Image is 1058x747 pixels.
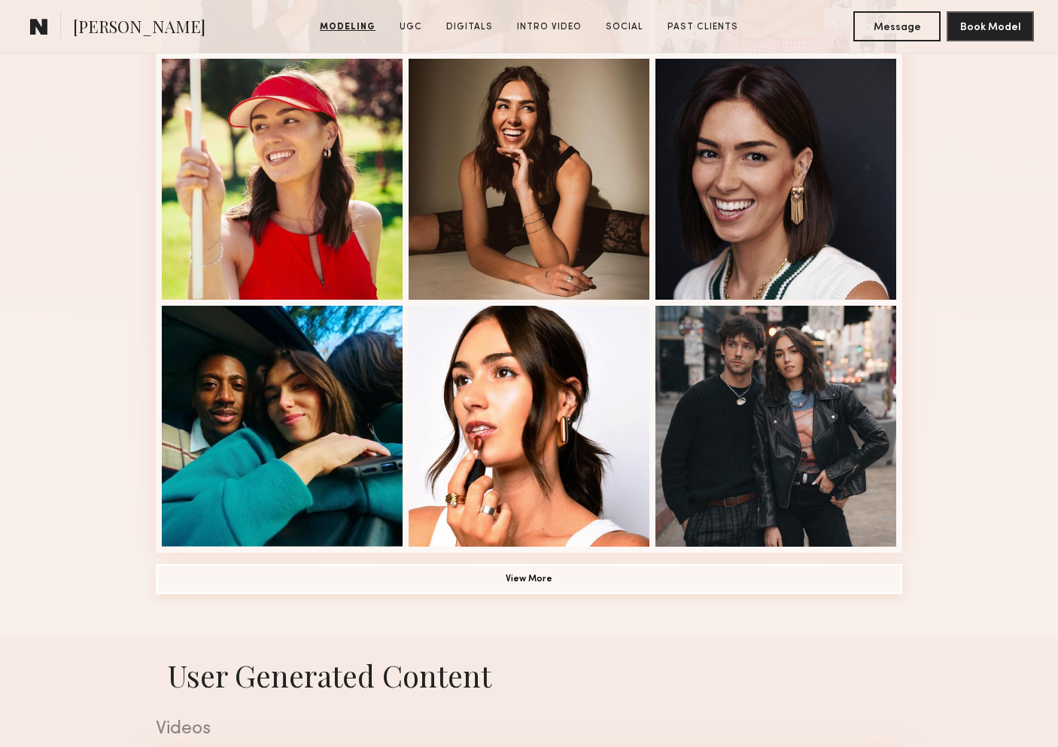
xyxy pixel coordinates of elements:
a: Book Model [947,20,1034,32]
button: View More [156,564,902,594]
button: Message [853,11,941,41]
a: Digitals [440,20,499,34]
a: Social [600,20,649,34]
a: UGC [394,20,428,34]
button: Book Model [947,11,1034,41]
span: [PERSON_NAME] [73,15,205,41]
a: Past Clients [661,20,744,34]
div: Videos [156,720,902,739]
h1: User Generated Content [144,655,914,695]
a: Intro Video [511,20,588,34]
a: Modeling [314,20,382,34]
